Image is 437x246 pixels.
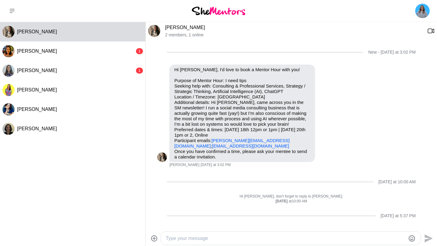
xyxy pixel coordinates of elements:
[415,4,430,18] img: Mona Swarup
[157,199,425,204] div: at 10:00 AM
[17,68,57,73] span: [PERSON_NAME]
[276,199,289,203] strong: [DATE]
[421,231,435,245] button: Send
[378,179,416,184] div: [DATE] at 10:00 AM
[2,65,15,77] img: A
[2,84,15,96] img: R
[174,78,310,149] p: Purpose of Mentor Hour: I need tips Seeking help with: Consulting & Professional Services, Strate...
[2,45,15,57] img: F
[2,45,15,57] div: Flora Chong
[166,235,405,242] textarea: Type your message
[2,26,15,38] div: Christine Pietersz
[136,68,143,74] div: 1
[174,67,310,72] p: Hi [PERSON_NAME], I'd love to book a Mentor Hour with you!
[148,25,160,37] div: Christine Pietersz
[201,163,231,168] time: 2025-08-15T05:02:03.843Z
[174,149,310,160] p: Once you have confirmed a time, please ask your mentee to send a calendar invitation.
[17,29,57,34] span: [PERSON_NAME]
[212,143,289,148] a: [EMAIL_ADDRESS][DOMAIN_NAME]
[192,7,245,15] img: She Mentors Logo
[408,235,415,242] button: Emoji picker
[157,194,425,199] p: Hi [PERSON_NAME], don't forget to reply to [PERSON_NAME].
[381,213,416,218] div: [DATE] at 5:37 PM
[17,87,57,92] span: [PERSON_NAME]
[169,163,199,168] span: [PERSON_NAME]
[157,152,167,162] img: C
[2,84,15,96] div: Roslyn Thompson
[2,65,15,77] div: Alison Renwick
[2,26,15,38] img: C
[165,32,422,38] p: 2 members , 1 online
[17,48,57,54] span: [PERSON_NAME]
[2,103,15,115] div: Amanda Ewin
[157,152,167,162] div: Christine Pietersz
[2,123,15,135] div: Laila Punj
[165,25,205,30] a: [PERSON_NAME]
[2,123,15,135] img: L
[368,50,415,55] div: New - [DATE] at 3:02 PM
[136,48,143,54] div: 1
[174,138,290,148] a: [PERSON_NAME][EMAIL_ADDRESS][DOMAIN_NAME]
[17,126,57,131] span: [PERSON_NAME]
[148,25,160,37] img: C
[17,107,57,112] span: [PERSON_NAME]
[2,103,15,115] img: A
